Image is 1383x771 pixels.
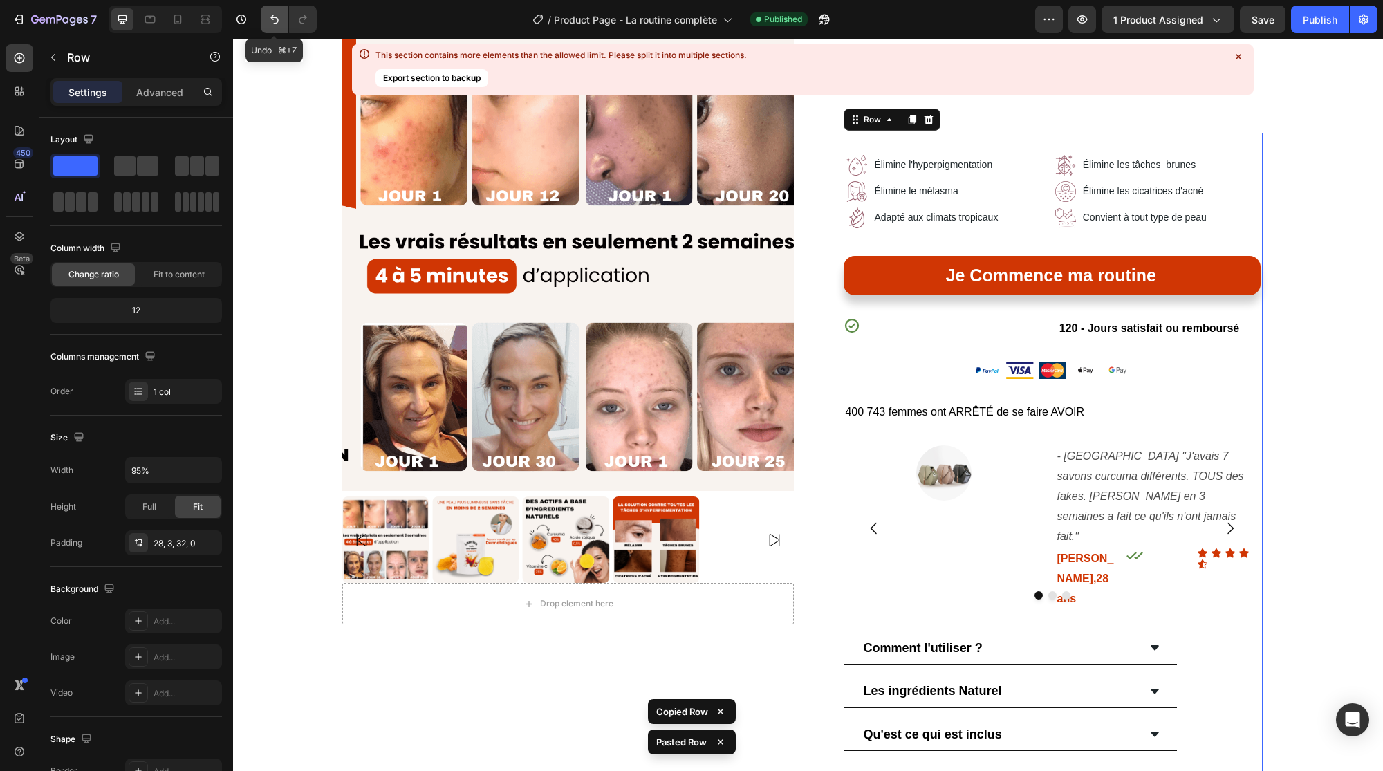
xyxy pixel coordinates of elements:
[1291,6,1349,33] button: Publish
[622,470,660,509] button: Carousel Back Arrow
[154,268,205,281] span: Fit to content
[683,407,739,462] img: image_demo.jpg
[850,170,974,187] p: Convient à tout type de peau
[68,85,107,100] p: Settings
[548,12,551,27] span: /
[1252,14,1274,26] span: Save
[142,501,156,513] span: Full
[375,69,488,87] button: Export section to backup
[13,147,33,158] div: 450
[978,470,1017,509] button: Carousel Next Arrow
[1113,12,1203,27] span: 1 product assigned
[1336,703,1369,736] div: Open Intercom Messenger
[829,552,837,561] button: Dot
[154,537,219,550] div: 28, 3, 32, 0
[50,501,76,513] div: Height
[50,239,124,258] div: Column width
[1240,6,1285,33] button: Save
[50,687,73,699] div: Video
[126,458,221,483] input: Auto
[801,552,810,561] button: Dot
[822,142,843,163] img: gempages_580339946649289300-30f0b467-591e-48c6-b6be-2e539105ecf1.svg
[68,268,119,281] span: Change ratio
[630,602,749,617] p: Comment l'utiliser ?
[307,559,380,570] div: Drop element here
[50,385,73,398] div: Order
[1303,12,1337,27] div: Publish
[10,253,33,264] div: Beta
[554,12,717,27] span: Product Page - La routine complète
[630,644,768,660] p: Les ingrédients Naturel
[815,552,824,561] button: Dot
[67,49,185,66] p: Row
[50,464,73,476] div: Width
[120,492,137,509] button: Carousel Back Arrow
[6,6,103,33] button: 7
[630,731,712,747] p: Les bénéfices
[50,429,87,447] div: Size
[656,735,707,749] p: Pasted Row
[628,75,651,87] div: Row
[630,688,768,704] p: Qu'est ce qui est inclus
[50,651,75,663] div: Image
[91,11,97,28] p: 7
[612,364,1026,384] p: 400 743 femmes ont ARRÊTÉ de se faire AVOIR
[375,50,747,61] div: This section contains more elements than the allowed limit. Please split it into multiple sections.
[50,537,82,549] div: Padding
[154,687,219,700] div: Add...
[741,323,898,340] img: 495611768014373769-47762bdc-c92b-46d1-973d-50401e2847fe.png
[50,580,118,599] div: Background
[611,217,1028,257] button: Je Commence ma routine
[261,6,317,33] div: Undo/Redo
[826,280,1026,300] p: 120 - Jours satisfait ou remboursé
[154,651,219,664] div: Add...
[713,225,923,248] div: Je Commence ma routine
[50,615,72,627] div: Color
[136,85,183,100] p: Advanced
[533,492,550,509] button: Carousel Next Arrow
[764,13,802,26] span: Published
[641,118,759,135] p: Élimine l'hyperpigmentation
[1102,6,1234,33] button: 1 product assigned
[154,615,219,628] div: Add...
[50,131,97,149] div: Layout
[641,144,725,161] p: Élimine le mélasma
[822,169,843,189] img: gempages_580339946649289300-f6fe35d8-738c-4400-8c22-e510d5d9a8da.svg
[850,118,963,135] p: Élimine les tâches brunes
[53,301,219,320] div: 12
[193,501,203,513] span: Fit
[824,408,1021,508] p: - [GEOGRAPHIC_DATA] "J'avais 7 savons curcuma différents. TOUS des fakes. [PERSON_NAME] en 3 sema...
[641,170,765,187] p: Adapté aux climats tropicaux
[822,116,843,137] img: gempages_580339946649289300-a88288d3-7d25-464c-8f76-7cc42317aacf.svg
[850,144,971,161] p: Élimine les cicatrices d'acné
[613,116,634,137] img: gempages_580339946649289300-5352e668-52e5-4c13-b312-b9d1e3ffeb7c.svg
[50,730,95,749] div: Shape
[154,386,219,398] div: 1 col
[656,705,708,718] p: Copied Row
[233,39,1383,771] iframe: Design area
[613,142,634,163] img: gempages_580339946649289300-b36e46b9-86dd-47ec-b71c-b8339e5a9fc5.svg
[824,510,880,570] p: [PERSON_NAME],28 ans
[613,169,634,189] img: gempages_580339946649289300-298fdf7c-8e4b-479d-8938-de753fa9520f.svg
[50,348,158,366] div: Columns management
